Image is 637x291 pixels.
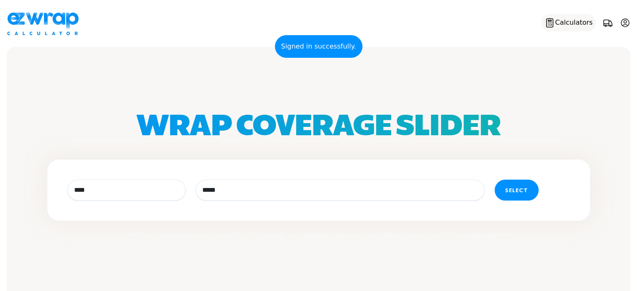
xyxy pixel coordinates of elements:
a: Calculators [541,14,596,31]
button: Select [495,180,539,201]
h2: WRAP COVERAGE SLIDER [42,109,595,145]
img: Logo2-965d49932bbb168f187167af7a4762adea1d22bf7024123ff9a31c0fe34aee66.svg [7,10,85,35]
p: **These measurements are strictly for pricing, and quoting purposes, and should not be used for d... [47,231,590,241]
div: Signed in successfully. [275,35,362,58]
